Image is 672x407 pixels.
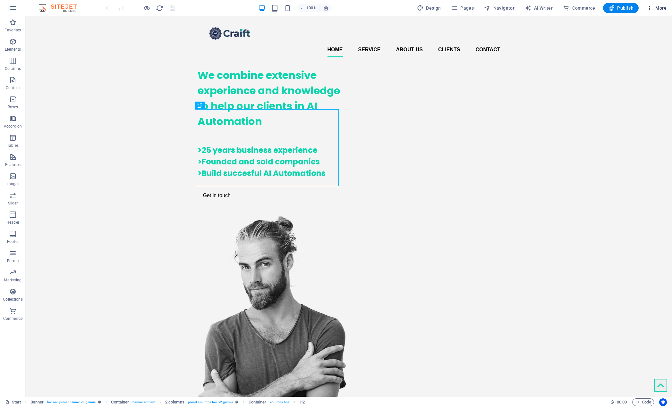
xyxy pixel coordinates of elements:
[111,398,129,406] span: Click to select. Double-click to edit
[269,398,290,406] span: . columns-box
[3,297,22,302] p: Collections
[621,400,622,404] span: :
[7,258,19,263] p: Forms
[235,400,238,404] i: This element is a customizable preset
[646,5,667,11] span: More
[525,5,553,11] span: AI Writer
[306,4,317,12] h6: 100%
[4,278,21,283] p: Marketing
[644,3,669,13] button: More
[5,398,21,406] a: Click to cancel selection. Double-click to open Pages
[484,5,515,11] span: Navigator
[617,398,627,406] span: 00 00
[300,398,305,406] span: Click to select. Double-click to edit
[6,85,20,90] p: Content
[449,3,476,13] button: Pages
[3,316,22,321] p: Commerce
[608,5,634,11] span: Publish
[30,398,44,406] span: Click to select. Double-click to edit
[414,3,444,13] div: Design (Ctrl+Alt+Y)
[451,5,474,11] span: Pages
[98,400,101,404] i: This element is a customizable preset
[8,201,18,206] p: Slider
[522,3,555,13] button: AI Writer
[4,28,21,33] p: Favorites
[143,4,150,12] button: Click here to leave preview mode and continue editing
[8,104,18,110] p: Boxes
[610,398,627,406] h6: Session time
[563,5,595,11] span: Commerce
[659,398,667,406] button: Usercentrics
[156,4,163,12] i: Reload page
[5,162,21,167] p: Features
[603,3,639,13] button: Publish
[5,66,21,71] p: Columns
[7,239,19,244] p: Footer
[4,124,22,129] p: Accordion
[46,398,96,406] span: . banner .preset-banner-v3-genius
[37,4,85,12] img: Editor Logo
[187,398,233,406] span: . preset-columns-two-v2-genius
[5,47,21,52] p: Elements
[7,143,19,148] p: Tables
[6,181,20,187] p: Images
[635,398,651,406] span: Code
[132,398,155,406] span: . banner-content
[560,3,598,13] button: Commerce
[417,5,441,11] span: Design
[30,398,305,406] nav: breadcrumb
[6,220,19,225] p: Header
[414,3,444,13] button: Design
[165,398,184,406] span: Click to select. Double-click to edit
[481,3,517,13] button: Navigator
[323,5,329,11] i: On resize automatically adjust zoom level to fit chosen device.
[297,4,319,12] button: 100%
[156,4,163,12] button: reload
[632,398,654,406] button: Code
[249,398,267,406] span: Click to select. Double-click to edit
